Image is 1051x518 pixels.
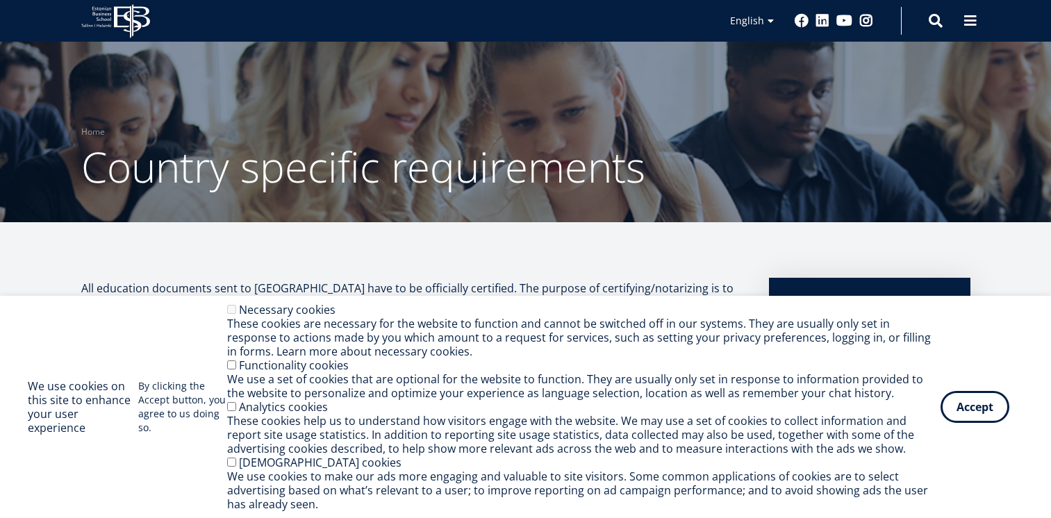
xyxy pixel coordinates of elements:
a: Instagram [859,14,873,28]
div: We use a set of cookies that are optional for the website to function. They are usually only set ... [227,372,941,400]
a: Linkedin [816,14,829,28]
a: Youtube [836,14,852,28]
label: Analytics cookies [239,399,328,415]
h2: We use cookies on this site to enhance your user experience [28,379,138,435]
label: Functionality cookies [239,358,349,373]
div: We use cookies to make our ads more engaging and valuable to site visitors. Some common applicati... [227,469,941,511]
a: Home [81,125,105,139]
button: Accept [941,391,1009,423]
span: Country specific requirements [81,138,645,195]
p: By clicking the Accept button, you agree to us doing so. [138,379,228,435]
p: All education documents sent to [GEOGRAPHIC_DATA] have to be officially certified. The purpose of... [81,278,741,319]
a: Facebook [795,14,809,28]
div: These cookies are necessary for the website to function and cannot be switched off in our systems... [227,317,941,358]
label: Necessary cookies [239,302,336,317]
div: These cookies help us to understand how visitors engage with the website. We may use a set of coo... [227,414,941,456]
label: [DEMOGRAPHIC_DATA] cookies [239,455,402,470]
